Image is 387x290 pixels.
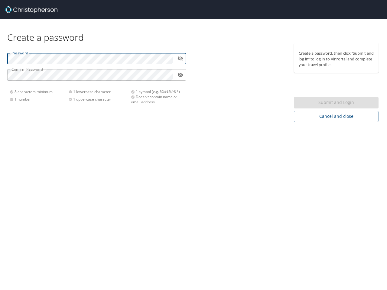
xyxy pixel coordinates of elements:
[10,97,69,102] div: 1 number
[10,89,69,94] div: 8 characters minimum
[176,70,185,80] button: toggle password visibility
[131,89,183,94] div: 1 symbol (e.g. !@#$%^&*)
[7,19,380,43] div: Create a password
[176,54,185,63] button: toggle password visibility
[299,113,374,120] span: Cancel and close
[69,97,128,102] div: 1 uppercase character
[131,94,183,105] div: Doesn't contain name or email address
[294,111,379,122] button: Cancel and close
[5,6,57,13] img: Christopherson_logo_rev.png
[69,89,128,94] div: 1 lowercase character
[299,50,374,68] p: Create a password, then click “Submit and log in” to log in to AirPortal and complete your travel...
